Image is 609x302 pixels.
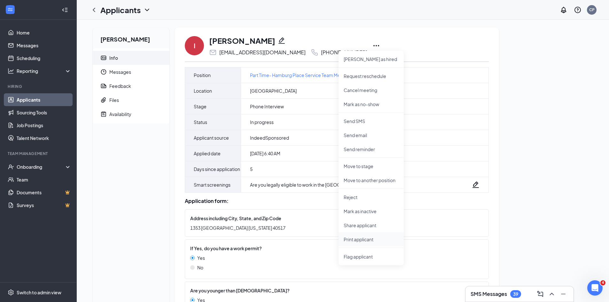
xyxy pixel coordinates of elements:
span: Address including City, State, and Zip Code [190,215,281,222]
p: Send reminder [344,146,399,152]
svg: ChevronUp [548,290,556,298]
svg: Email [209,49,217,56]
h1: Applicants [100,4,141,15]
button: Minimize [558,289,568,299]
span: Applied date [194,150,221,157]
svg: Settings [8,289,14,296]
div: [PHONE_NUMBER] [321,49,367,56]
svg: Pencil [278,37,285,44]
svg: ComposeMessage [536,290,544,298]
svg: Pencil [472,181,480,189]
div: 39 [513,291,518,297]
span: 1353 [GEOGRAPHIC_DATA] [US_STATE] 40517 [190,224,477,231]
span: No [197,264,203,271]
a: ContactCardInfo [93,51,169,65]
a: Team [17,173,71,186]
span: Days since application [194,165,240,173]
span: Flag applicant [344,253,399,260]
svg: NoteActive [100,111,107,117]
div: Feedback [109,83,131,89]
a: Applicants [17,93,71,106]
p: Reject [344,194,399,200]
a: ClockMessages [93,65,169,79]
div: CP [589,7,595,12]
a: DocumentsCrown [17,186,71,199]
span: Messages [109,65,164,79]
span: 5 [250,166,253,172]
p: Print applicant [344,236,399,243]
span: IndeedSponsored [250,135,289,141]
a: Messages [17,39,71,52]
span: [DATE] 6:40 AM [250,150,280,157]
span: Applicant source [194,134,229,142]
span: If Yes, do you have a work permit? [190,245,262,252]
span: Phone Interview [250,103,284,110]
div: Availability [109,111,131,117]
h3: SMS Messages [471,290,507,298]
svg: ContactCard [100,55,107,61]
span: Smart screenings [194,181,230,189]
a: PaperclipFiles [93,93,169,107]
p: Move to another position [344,177,399,183]
a: Job Postings [17,119,71,132]
a: Part Time- Hamburg Place Service Team Member [250,72,352,79]
a: SurveysCrown [17,199,71,212]
div: [EMAIL_ADDRESS][DOMAIN_NAME] [219,49,306,56]
a: Scheduling [17,52,71,65]
svg: Report [100,83,107,89]
div: Hiring [8,84,70,89]
svg: Collapse [62,7,68,13]
div: Info [109,55,118,61]
div: I [194,41,195,50]
div: Team Management [8,151,70,156]
span: Position [194,71,211,79]
div: Switch to admin view [17,289,61,296]
button: ComposeMessage [535,289,545,299]
span: In progress [250,119,274,125]
p: Send email [344,132,399,138]
span: Stage [194,103,207,110]
p: [PERSON_NAME] as hired [344,56,399,62]
p: Mark as inactive [344,208,399,214]
span: Status [194,118,207,126]
svg: UserCheck [8,164,14,170]
h2: [PERSON_NAME] [93,27,169,48]
a: Home [17,26,71,39]
svg: Paperclip [100,97,107,103]
svg: QuestionInfo [574,6,582,14]
p: Mark as no-show [344,101,399,107]
svg: Ellipses [372,42,380,50]
svg: Clock [100,69,107,75]
span: 4 [600,280,605,285]
svg: Analysis [8,68,14,74]
svg: ChevronDown [143,6,151,14]
span: Location [194,87,212,95]
span: [GEOGRAPHIC_DATA] [250,88,297,94]
p: Send SMS [344,118,399,124]
svg: WorkstreamLogo [7,6,13,13]
svg: Notifications [560,6,567,14]
a: Talent Network [17,132,71,144]
h1: [PERSON_NAME] [209,35,275,46]
svg: Minimize [559,290,567,298]
svg: Phone [311,49,318,56]
span: Are you younger than [DEMOGRAPHIC_DATA]? [190,287,290,294]
a: Sourcing Tools [17,106,71,119]
div: Onboarding [17,164,66,170]
p: Request reschedule [344,73,399,79]
div: Reporting [17,68,72,74]
div: Files [109,97,119,103]
p: Cancel meeting [344,87,399,93]
span: Yes [197,254,205,261]
iframe: Intercom live chat [587,280,603,296]
p: Move to stage [344,163,399,169]
a: NoteActiveAvailability [93,107,169,121]
a: ReportFeedback [93,79,169,93]
div: Are you legally eligible to work in the [GEOGRAPHIC_DATA]? : [250,182,383,188]
button: ChevronUp [547,289,557,299]
div: Application form: [185,198,489,204]
svg: ChevronLeft [90,6,98,14]
p: Share applicant [344,222,399,228]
